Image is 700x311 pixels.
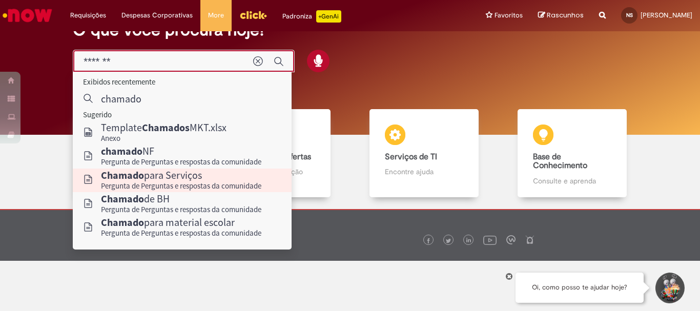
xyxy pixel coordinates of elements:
[70,10,106,20] span: Requisições
[495,10,523,20] span: Favoritos
[538,11,584,20] a: Rascunhos
[506,235,516,244] img: logo_footer_workplace.png
[282,10,341,23] div: Padroniza
[483,233,497,246] img: logo_footer_youtube.png
[1,5,54,26] img: ServiceNow
[73,21,627,39] h2: O que você procura hoje?
[208,10,224,20] span: More
[385,152,437,162] b: Serviços de TI
[239,7,267,23] img: click_logo_yellow_360x200.png
[446,238,451,243] img: logo_footer_twitter.png
[516,273,644,303] div: Oi, como posso te ajudar hoje?
[547,10,584,20] span: Rascunhos
[350,109,498,198] a: Serviços de TI Encontre ajuda
[654,273,685,303] button: Iniciar Conversa de Suporte
[316,10,341,23] p: +GenAi
[525,235,534,244] img: logo_footer_naosei.png
[385,167,463,177] p: Encontre ajuda
[54,109,202,198] a: Tirar dúvidas Tirar dúvidas com Lupi Assist e Gen Ai
[121,10,193,20] span: Despesas Corporativas
[498,109,646,198] a: Base de Conhecimento Consulte e aprenda
[533,176,611,186] p: Consulte e aprenda
[426,238,431,243] img: logo_footer_facebook.png
[626,12,633,18] span: NS
[641,11,692,19] span: [PERSON_NAME]
[466,238,471,244] img: logo_footer_linkedin.png
[533,152,587,171] b: Base de Conhecimento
